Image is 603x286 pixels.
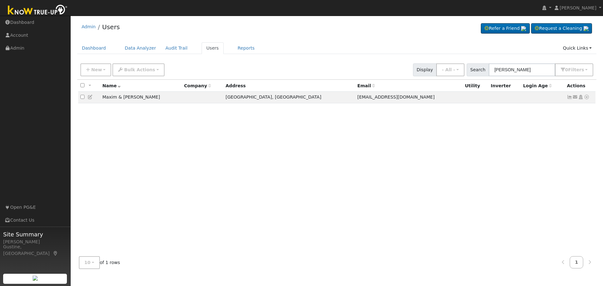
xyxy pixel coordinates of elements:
a: Map [53,251,58,256]
span: Days since last login [523,83,552,88]
a: Users [102,23,120,31]
a: 1 [570,256,584,268]
a: Quick Links [558,42,596,54]
a: Audit Trail [161,42,192,54]
a: Admin [82,24,96,29]
span: Display [413,63,437,76]
button: Bulk Actions [112,63,164,76]
span: of 1 rows [79,256,120,269]
span: Name [102,83,121,88]
button: 10 [79,256,100,269]
div: Utility [465,83,486,89]
a: Not connected [567,94,573,100]
img: retrieve [521,26,526,31]
a: Request a Cleaning [531,23,592,34]
span: [EMAIL_ADDRESS][DOMAIN_NAME] [357,94,435,100]
a: Other actions [584,94,589,100]
button: New [80,63,111,76]
div: Address [225,83,353,89]
div: Inverter [491,83,519,89]
div: [PERSON_NAME] [3,239,67,245]
a: maximkramer@yahoo.com [573,94,578,100]
a: Reports [233,42,259,54]
td: [GEOGRAPHIC_DATA], [GEOGRAPHIC_DATA] [223,92,355,103]
span: New [91,67,102,72]
span: Company name [184,83,211,88]
img: retrieve [33,276,38,281]
div: Actions [567,83,593,89]
span: Bulk Actions [124,67,155,72]
span: Site Summary [3,230,67,239]
button: 0Filters [555,63,593,76]
input: Search [489,63,555,76]
span: [PERSON_NAME] [560,5,596,10]
span: Filter [568,67,584,72]
span: s [581,67,584,72]
a: Data Analyzer [120,42,161,54]
img: retrieve [584,26,589,31]
td: Maxim & [PERSON_NAME] [100,92,182,103]
a: Dashboard [77,42,111,54]
button: - All - [436,63,464,76]
span: 10 [84,260,91,265]
img: Know True-Up [5,3,71,18]
a: Edit User [88,94,93,100]
div: Gustine, [GEOGRAPHIC_DATA] [3,244,67,257]
span: Search [467,63,489,76]
span: Email [357,83,375,88]
a: Login As [578,94,584,100]
a: Users [202,42,224,54]
a: Refer a Friend [481,23,530,34]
